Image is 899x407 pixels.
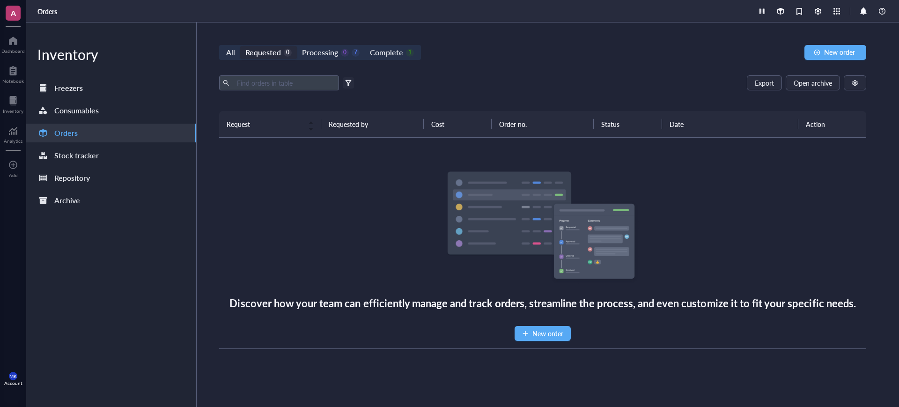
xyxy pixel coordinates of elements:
div: Account [4,380,22,386]
div: segmented control [219,45,421,60]
div: Requested [245,46,281,59]
div: Dashboard [1,48,25,54]
span: New order [824,48,855,56]
a: Repository [26,169,196,187]
input: Find orders in table [233,76,335,90]
div: 7 [352,49,360,57]
div: Complete [370,46,403,59]
div: Analytics [4,138,22,144]
div: Processing [302,46,338,59]
div: Freezers [54,81,83,95]
div: 0 [341,49,349,57]
div: Inventory [26,45,196,64]
a: Analytics [4,123,22,144]
button: New order [515,326,571,341]
span: MK [9,373,17,379]
div: Notebook [2,78,24,84]
button: Export [747,75,782,90]
th: Cost [424,111,492,137]
div: All [226,46,235,59]
span: New order [532,328,563,339]
th: Date [662,111,798,137]
span: Open archive [794,79,832,87]
span: A [11,7,16,19]
th: Status [594,111,662,137]
th: Request [219,111,321,137]
button: New order [804,45,866,60]
a: Stock tracker [26,146,196,165]
button: Open archive [786,75,840,90]
a: Orders [26,124,196,142]
img: Empty state [447,171,639,284]
span: Request [227,119,302,129]
a: Freezers [26,79,196,97]
th: Action [798,111,867,137]
div: Add [9,172,18,178]
th: Requested by [321,111,423,137]
span: Export [755,79,774,87]
div: 1 [406,49,414,57]
div: Repository [54,171,90,185]
a: Inventory [3,93,23,114]
div: Stock tracker [54,149,99,162]
a: Dashboard [1,33,25,54]
a: Notebook [2,63,24,84]
th: Order no. [492,111,594,137]
div: Discover how your team can efficiently manage and track orders, streamline the process, and even ... [229,295,855,311]
a: Consumables [26,101,196,120]
div: 0 [284,49,292,57]
div: Consumables [54,104,99,117]
a: Orders [37,7,59,15]
div: Inventory [3,108,23,114]
div: Archive [54,194,80,207]
div: Orders [54,126,78,140]
a: Archive [26,191,196,210]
